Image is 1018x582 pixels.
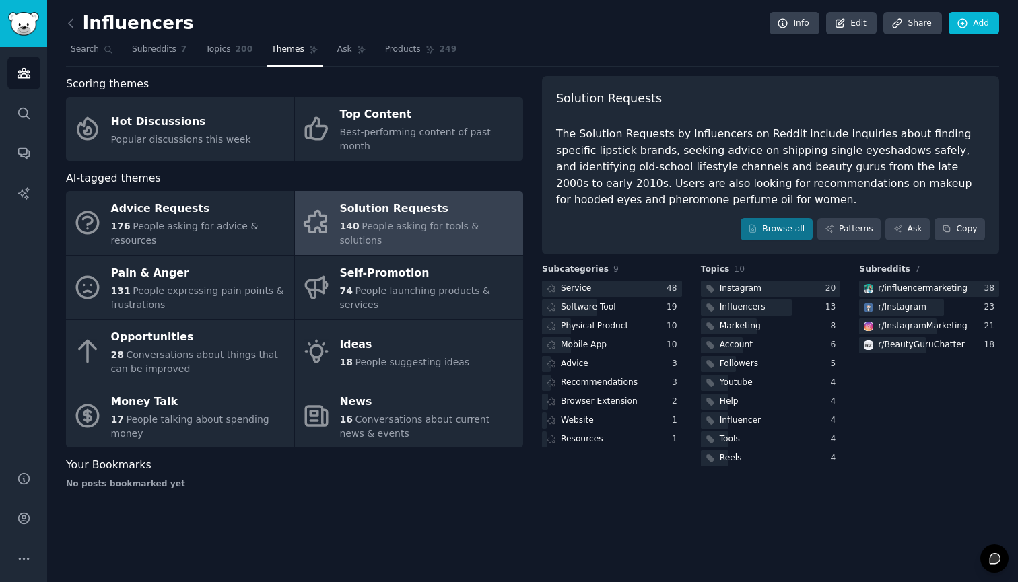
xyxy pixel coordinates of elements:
[831,396,841,408] div: 4
[66,256,294,320] a: Pain & Anger131People expressing pain points & frustrations
[701,412,841,429] a: Influencer4
[340,334,470,355] div: Ideas
[831,358,841,370] div: 5
[667,301,682,314] div: 19
[66,457,151,474] span: Your Bookmarks
[817,218,881,241] a: Patterns
[859,299,999,316] a: Instagramr/Instagram23
[561,283,591,295] div: Service
[542,264,609,276] span: Subcategories
[561,301,616,314] div: Software Tool
[111,134,251,145] span: Popular discussions this week
[831,452,841,464] div: 4
[831,414,841,427] div: 4
[66,97,294,161] a: Hot DiscussionsPopular discussions this week
[667,339,682,351] div: 10
[672,433,682,445] div: 1
[111,221,131,231] span: 176
[701,264,730,276] span: Topics
[236,44,253,56] span: 200
[720,358,758,370] div: Followers
[984,320,999,332] div: 21
[111,262,287,284] div: Pain & Anger
[340,414,490,439] span: Conversations about current news & events
[720,396,739,408] div: Help
[542,375,682,392] a: Recommendations3
[561,358,588,370] div: Advice
[859,281,999,297] a: influencermarketingr/influencermarketing38
[111,111,251,133] div: Hot Discussions
[667,320,682,332] div: 10
[949,12,999,35] a: Add
[66,170,161,187] span: AI-tagged themes
[878,339,965,351] div: r/ BeautyGuruChatter
[66,76,149,93] span: Scoring themes
[542,299,682,316] a: Software Tool19
[340,198,516,220] div: Solution Requests
[542,412,682,429] a: Website1
[720,283,761,295] div: Instagram
[859,264,910,276] span: Subreddits
[720,301,766,314] div: Influencers
[333,39,371,67] a: Ask
[864,322,873,331] img: InstagramMarketing
[542,394,682,410] a: Browser Extension2
[672,396,682,408] div: 2
[984,339,999,351] div: 18
[701,394,841,410] a: Help4
[561,433,603,445] div: Resources
[561,414,594,427] div: Website
[66,39,118,67] a: Search
[295,191,523,255] a: Solution Requests140People asking for tools & solutions
[984,283,999,295] div: 38
[66,320,294,384] a: Opportunities28Conversations about things that can be improved
[181,44,187,56] span: 7
[340,221,360,231] span: 140
[672,414,682,427] div: 1
[915,264,920,274] span: 7
[295,320,523,384] a: Ideas18People suggesting ideas
[672,377,682,389] div: 3
[701,281,841,297] a: Instagram20
[340,262,516,284] div: Self-Promotion
[672,358,682,370] div: 3
[542,431,682,448] a: Resources1
[720,320,761,332] div: Marketing
[935,218,985,241] button: Copy
[859,337,999,354] a: BeautyGuruChatterr/BeautyGuruChatter18
[885,218,930,241] a: Ask
[66,13,194,34] h2: Influencers
[878,301,926,314] div: r/ Instagram
[340,221,479,246] span: People asking for tools & solutions
[701,375,841,392] a: Youtube4
[556,126,985,209] div: The Solution Requests by Influencers on Reddit include inquiries about finding specific lipstick ...
[542,281,682,297] a: Service48
[864,340,873,350] img: BeautyGuruChatter
[701,356,841,373] a: Followers5
[561,377,638,389] div: Recommendations
[701,337,841,354] a: Account6
[8,12,39,36] img: GummySearch logo
[340,285,490,310] span: People launching products & services
[440,44,457,56] span: 249
[111,414,124,425] span: 17
[205,44,230,56] span: Topics
[111,391,287,412] div: Money Talk
[132,44,176,56] span: Subreddits
[295,256,523,320] a: Self-Promotion74People launching products & services
[770,12,819,35] a: Info
[720,414,761,427] div: Influencer
[701,299,841,316] a: Influencers13
[883,12,941,35] a: Share
[66,384,294,448] a: Money Talk17People talking about spending money
[201,39,257,67] a: Topics200
[71,44,99,56] span: Search
[271,44,304,56] span: Themes
[111,414,269,439] span: People talking about spending money
[667,283,682,295] div: 48
[542,318,682,335] a: Physical Product10
[340,104,516,126] div: Top Content
[111,327,287,349] div: Opportunities
[111,221,259,246] span: People asking for advice & resources
[984,301,999,314] div: 23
